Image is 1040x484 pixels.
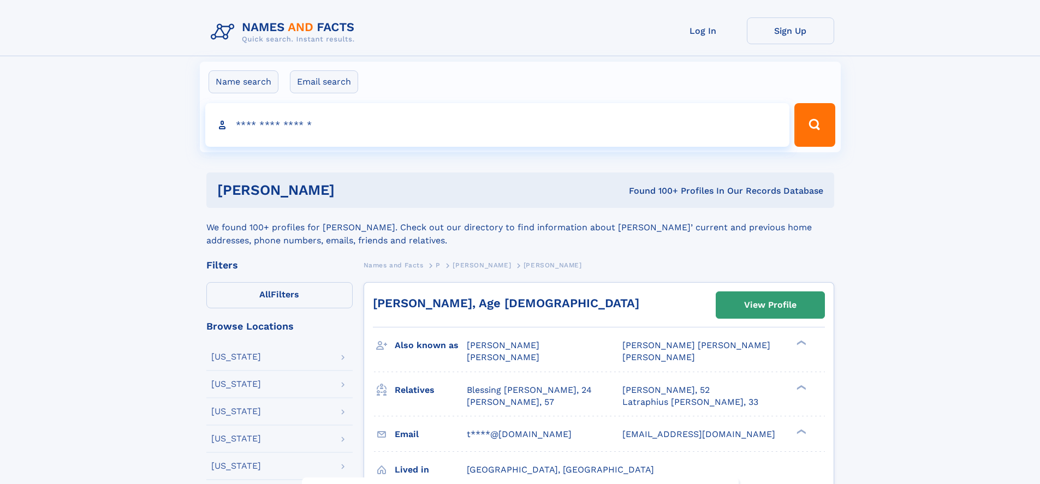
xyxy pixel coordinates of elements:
span: [PERSON_NAME] [467,352,539,362]
h3: Relatives [395,381,467,399]
span: [PERSON_NAME] [622,352,695,362]
div: ❯ [794,339,807,346]
input: search input [205,103,790,147]
span: [GEOGRAPHIC_DATA], [GEOGRAPHIC_DATA] [467,464,654,475]
span: [EMAIL_ADDRESS][DOMAIN_NAME] [622,429,775,439]
div: Browse Locations [206,321,353,331]
label: Filters [206,282,353,308]
h3: Also known as [395,336,467,355]
a: Log In [659,17,747,44]
div: We found 100+ profiles for [PERSON_NAME]. Check out our directory to find information about [PERS... [206,208,834,247]
label: Email search [290,70,358,93]
div: [US_STATE] [211,407,261,416]
div: ❯ [794,428,807,435]
span: [PERSON_NAME] [467,340,539,350]
a: [PERSON_NAME] [453,258,511,272]
img: Logo Names and Facts [206,17,364,47]
span: [PERSON_NAME] [PERSON_NAME] [622,340,770,350]
span: All [259,289,271,300]
a: Latraphius [PERSON_NAME], 33 [622,396,758,408]
h3: Lived in [395,461,467,479]
div: [US_STATE] [211,434,261,443]
h1: [PERSON_NAME] [217,183,482,197]
a: [PERSON_NAME], Age [DEMOGRAPHIC_DATA] [373,296,639,310]
div: Filters [206,260,353,270]
div: ❯ [794,384,807,391]
div: View Profile [744,292,797,318]
label: Name search [209,70,278,93]
h3: Email [395,425,467,444]
a: View Profile [716,292,824,318]
a: [PERSON_NAME], 52 [622,384,710,396]
span: [PERSON_NAME] [524,261,582,269]
a: Sign Up [747,17,834,44]
a: Blessing [PERSON_NAME], 24 [467,384,592,396]
a: Names and Facts [364,258,424,272]
div: [US_STATE] [211,380,261,389]
a: P [436,258,441,272]
a: [PERSON_NAME], 57 [467,396,554,408]
button: Search Button [794,103,835,147]
div: Found 100+ Profiles In Our Records Database [482,185,823,197]
div: [US_STATE] [211,462,261,470]
span: P [436,261,441,269]
span: [PERSON_NAME] [453,261,511,269]
div: [US_STATE] [211,352,261,361]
